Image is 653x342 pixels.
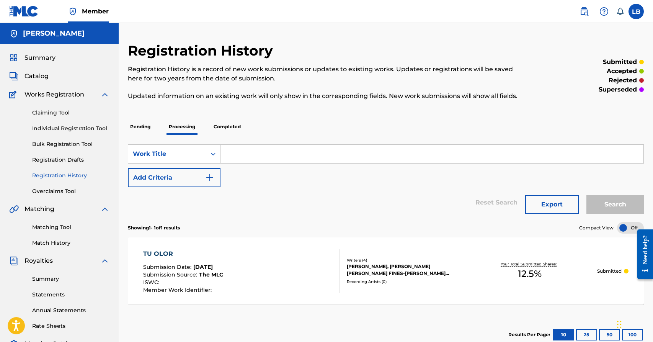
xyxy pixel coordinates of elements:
[82,7,109,16] span: Member
[9,90,19,99] img: Works Registration
[9,6,39,17] img: MLC Logo
[579,224,614,231] span: Compact View
[32,187,109,195] a: Overclaims Tool
[599,329,620,340] button: 50
[603,57,637,67] p: submitted
[9,205,19,214] img: Matching
[128,65,525,83] p: Registration History is a record of new work submissions or updates to existing works. Updates or...
[143,263,193,270] span: Submission Date :
[632,223,653,286] iframe: Resource Center
[205,173,214,182] img: 9d2ae6d4665cec9f34b9.svg
[143,249,223,259] div: TU OLOR
[24,90,84,99] span: Works Registration
[576,329,597,340] button: 25
[24,205,54,214] span: Matching
[68,7,77,16] img: Top Rightsholder
[32,156,109,164] a: Registration Drafts
[199,271,223,278] span: The MLC
[32,275,109,283] a: Summary
[211,119,243,135] p: Completed
[32,239,109,247] a: Match History
[9,72,49,81] a: CatalogCatalog
[629,4,644,19] div: User Menu
[9,72,18,81] img: Catalog
[24,72,49,81] span: Catalog
[607,67,637,76] p: accepted
[501,261,558,267] p: Your Total Submitted Shares:
[576,4,592,19] a: Public Search
[599,85,637,94] p: superseded
[32,172,109,180] a: Registration History
[347,279,462,285] div: Recording Artists ( 0 )
[599,7,609,16] img: help
[128,42,277,59] h2: Registration History
[9,29,18,38] img: Accounts
[32,322,109,330] a: Rate Sheets
[32,140,109,148] a: Bulk Registration Tool
[347,257,462,263] div: Writers ( 4 )
[347,263,462,277] div: [PERSON_NAME], [PERSON_NAME] [PERSON_NAME] FINES-[PERSON_NAME] [PERSON_NAME]
[525,195,579,214] button: Export
[9,53,18,62] img: Summary
[553,329,574,340] button: 10
[128,92,525,101] p: Updated information on an existing work will only show in the corresponding fields. New work subm...
[508,331,552,338] p: Results Per Page:
[100,90,109,99] img: expand
[193,263,213,270] span: [DATE]
[617,313,622,336] div: Drag
[100,256,109,265] img: expand
[32,306,109,314] a: Annual Statements
[23,29,85,38] h5: LUIS BERRIOS
[616,8,624,15] div: Notifications
[143,271,199,278] span: Submission Source :
[24,53,56,62] span: Summary
[9,256,18,265] img: Royalties
[143,279,161,286] span: ISWC :
[128,237,644,304] a: TU OLORSubmission Date:[DATE]Submission Source:The MLCISWC:Member Work Identifier:Writers (4)[PER...
[32,124,109,133] a: Individual Registration Tool
[128,144,644,218] form: Search Form
[133,149,202,159] div: Work Title
[615,305,653,342] iframe: Chat Widget
[167,119,198,135] p: Processing
[128,119,153,135] p: Pending
[580,7,589,16] img: search
[597,268,622,275] p: Submitted
[32,223,109,231] a: Matching Tool
[128,224,180,231] p: Showing 1 - 1 of 1 results
[609,76,637,85] p: rejected
[100,205,109,214] img: expand
[518,267,542,281] span: 12.5 %
[32,109,109,117] a: Claiming Tool
[596,4,612,19] div: Help
[32,291,109,299] a: Statements
[143,286,214,293] span: Member Work Identifier :
[9,53,56,62] a: SummarySummary
[24,256,53,265] span: Royalties
[128,168,220,187] button: Add Criteria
